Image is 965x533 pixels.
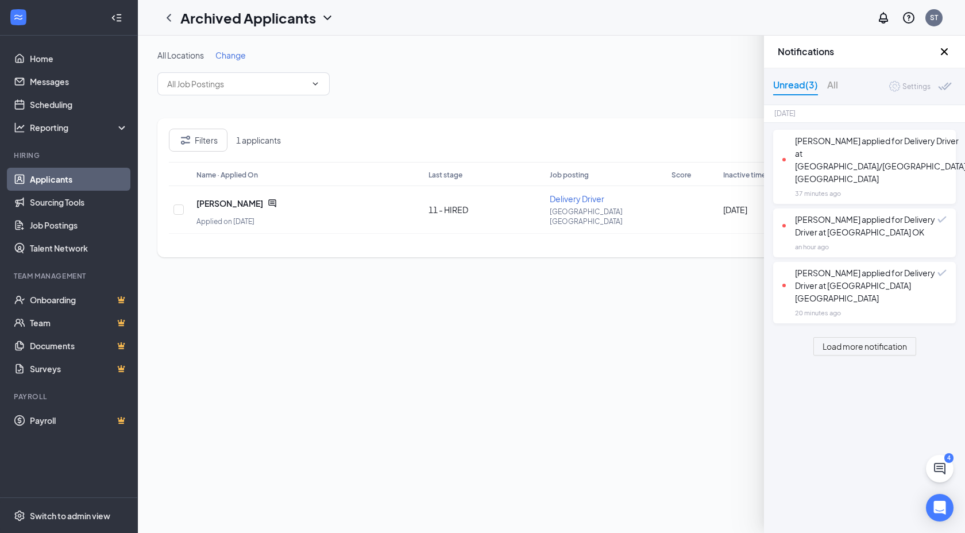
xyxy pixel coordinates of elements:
div: Settings [902,81,931,92]
div: 4 [944,453,954,463]
button: Last stage [429,168,462,181]
svg: ChevronDown [321,11,334,25]
svg: Analysis [14,122,25,133]
svg: Notifications [877,11,890,25]
div: Unread (3) [773,78,818,95]
button: Job posting [550,168,589,181]
button: Load more notification [813,337,916,356]
span: Job posting [550,171,589,179]
a: Messages [30,70,128,93]
div: Payroll [14,392,126,401]
a: OnboardingCrown [30,288,128,311]
svg: QuestionInfo [902,11,916,25]
div: [PERSON_NAME] applied for Delivery Driver at [GEOGRAPHIC_DATA] OK [782,213,937,238]
span: Applied on [DATE] [196,217,254,226]
button: Score [671,168,691,181]
div: Reporting [30,122,129,133]
button: Inactive time [723,168,766,181]
span: Inactive time [723,171,766,179]
div: 37 minutes ago [795,188,841,199]
span: Change [215,50,246,60]
div: 20 minutes ago [795,307,841,319]
button: Close [937,45,951,59]
p: [GEOGRAPHIC_DATA] [GEOGRAPHIC_DATA] [550,207,660,226]
div: ST [930,13,938,22]
a: PayrollCrown [30,409,128,432]
svg: ChevronLeft [162,11,176,25]
div: All [827,78,838,95]
span: All Locations [157,50,204,60]
div: an hour ago [795,241,829,253]
a: Applicants [30,168,128,191]
span: Name · Applied On [196,171,258,179]
div: [PERSON_NAME] applied for Delivery Driver at [GEOGRAPHIC_DATA] [GEOGRAPHIC_DATA] [782,266,937,304]
a: SurveysCrown [30,357,128,380]
div: 11 - HIRED [429,204,539,215]
div: Hiring [14,150,126,160]
div: Team Management [14,271,126,281]
svg: WorkstreamLogo [13,11,24,23]
span: Load more notification [823,340,907,353]
button: Delivery Driver [550,193,604,204]
button: Filter Filters [169,129,227,152]
a: Job Postings [30,214,128,237]
svg: Collapse [111,12,122,24]
span: Last stage [429,171,462,179]
div: Switch to admin view [30,510,110,522]
svg: ChevronDown [311,79,320,88]
button: ChatActive [926,455,954,482]
span: [DATE] [723,204,747,215]
svg: ChatActive [268,199,277,208]
div: Open Intercom Messenger [926,494,954,522]
span: Delivery Driver [550,194,604,204]
div: [DATE] [774,108,796,119]
a: Talent Network [30,237,128,260]
svg: Filter [179,133,192,147]
svg: Settings [14,510,25,522]
svg: Cross [937,45,951,59]
span: [PERSON_NAME] [196,198,263,209]
h3: Notifications [778,45,937,58]
span: Score [671,171,691,179]
h1: Archived Applicants [180,8,316,28]
a: Scheduling [30,93,128,116]
a: DocumentsCrown [30,334,128,357]
input: All Job Postings [167,78,306,90]
button: Name · Applied On [196,168,258,181]
span: 1 applicants [236,134,295,146]
a: Home [30,47,128,70]
svg: ChatActive [933,462,947,476]
a: TeamCrown [30,311,128,334]
a: Sourcing Tools [30,191,128,214]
